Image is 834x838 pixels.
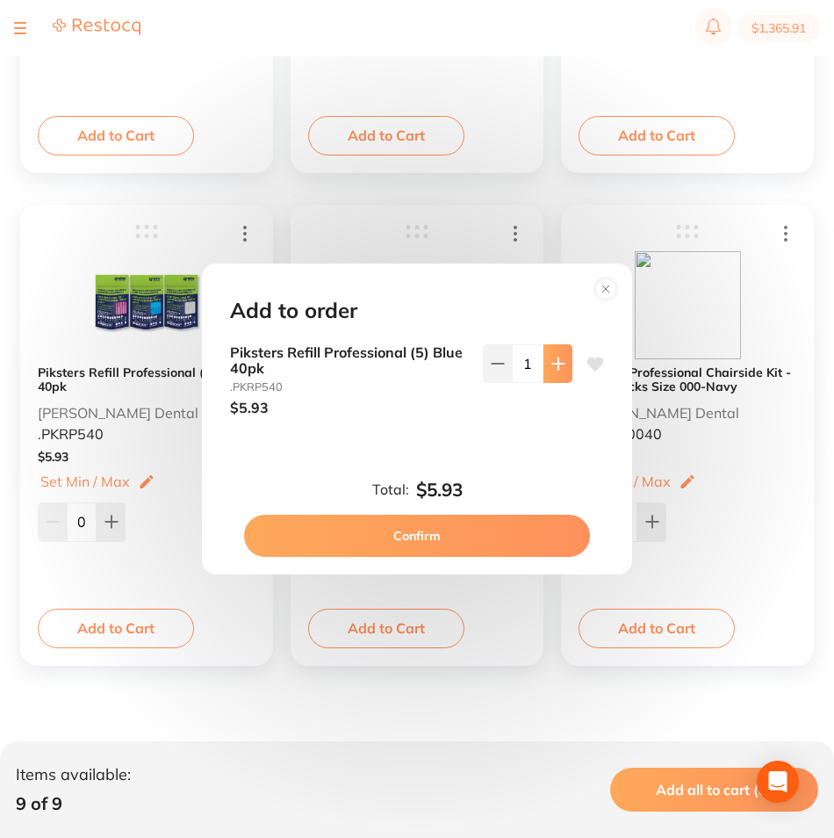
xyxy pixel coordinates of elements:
[53,18,140,36] img: Restocq Logo
[244,515,590,557] button: Confirm
[372,481,409,497] label: Total:
[230,380,469,394] small: .PKRP540
[53,18,140,39] a: Restocq Logo
[416,480,463,501] b: $5.93
[757,761,799,803] div: Open Intercom Messenger
[230,344,469,377] b: Piksters Refill Professional (5) Blue 40pk
[230,400,469,415] p: $5.93
[737,14,820,42] button: $1,365.91
[230,299,357,323] h2: Add to order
